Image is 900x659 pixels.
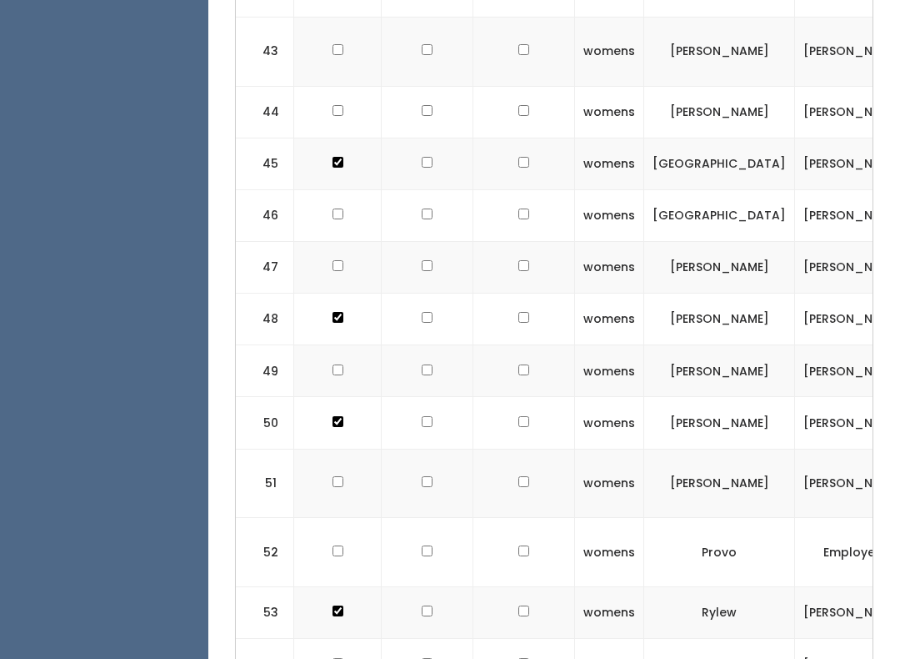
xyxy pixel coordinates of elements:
td: 43 [236,17,294,86]
td: 51 [236,449,294,518]
td: womens [575,345,644,397]
td: [PERSON_NAME] [644,241,795,293]
td: [PERSON_NAME] [644,397,795,449]
td: womens [575,397,644,449]
td: Provo [644,518,795,587]
td: womens [575,86,644,138]
td: [GEOGRAPHIC_DATA] [644,138,795,189]
td: 52 [236,518,294,587]
td: [PERSON_NAME] [644,345,795,397]
td: 50 [236,397,294,449]
td: 53 [236,587,294,639]
td: 44 [236,86,294,138]
td: womens [575,241,644,293]
td: 49 [236,345,294,397]
td: [PERSON_NAME] [644,17,795,86]
td: [PERSON_NAME] [644,86,795,138]
td: womens [575,189,644,241]
td: womens [575,587,644,639]
td: 48 [236,294,294,345]
td: [GEOGRAPHIC_DATA] [644,189,795,241]
td: 46 [236,189,294,241]
td: [PERSON_NAME] [644,294,795,345]
td: womens [575,518,644,587]
td: 45 [236,138,294,189]
td: Rylew [644,587,795,639]
td: womens [575,138,644,189]
td: womens [575,294,644,345]
td: 47 [236,241,294,293]
td: womens [575,17,644,86]
td: womens [575,449,644,518]
td: [PERSON_NAME] [644,449,795,518]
